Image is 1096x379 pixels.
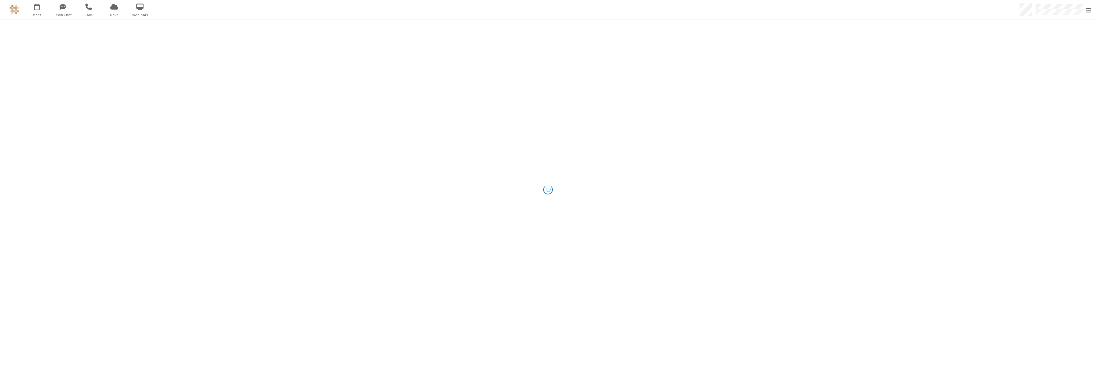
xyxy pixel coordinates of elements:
[128,12,152,18] span: Webinars
[102,12,126,18] span: Drive
[25,12,49,18] span: Meet
[1080,362,1091,375] iframe: Chat
[76,12,100,18] span: Calls
[51,12,75,18] span: Team Chat
[10,5,19,14] img: QA Selenium DO NOT DELETE OR CHANGE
